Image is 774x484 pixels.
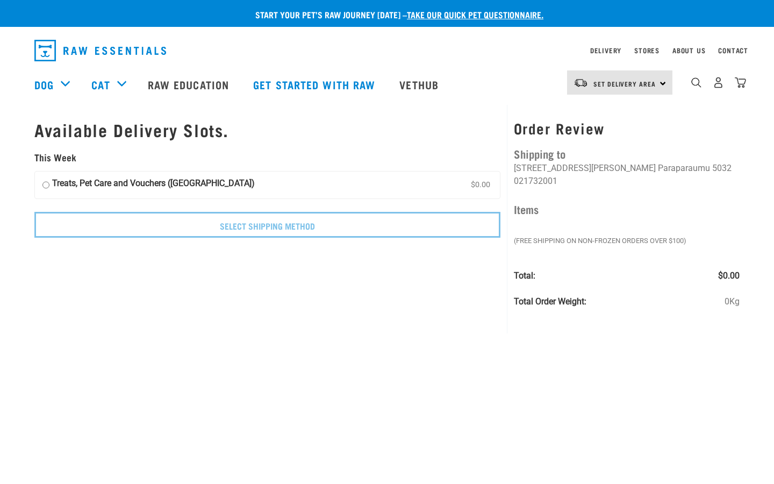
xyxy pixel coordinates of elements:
a: About Us [672,48,705,52]
img: Raw Essentials Logo [34,40,166,61]
img: user.png [713,77,724,88]
span: $0.00 [469,177,492,193]
nav: dropdown navigation [26,35,748,66]
h4: Shipping to [514,145,740,162]
li: [STREET_ADDRESS][PERSON_NAME] [514,163,656,173]
span: $0.00 [718,269,740,282]
span: 0Kg [725,295,740,308]
h1: Available Delivery Slots. [34,120,500,139]
a: Stores [634,48,660,52]
a: Get started with Raw [242,63,389,106]
a: Raw Education [137,63,242,106]
h5: This Week [34,152,500,163]
h4: Items [514,201,740,217]
input: Select Shipping Method [34,212,500,238]
a: Vethub [389,63,452,106]
a: Cat [91,76,110,92]
li: 021732001 [514,176,557,186]
em: (Free Shipping on Non-Frozen orders over $100) [514,236,745,246]
a: take our quick pet questionnaire. [407,12,543,17]
strong: Treats, Pet Care and Vouchers ([GEOGRAPHIC_DATA]) [52,177,255,193]
span: Set Delivery Area [593,82,656,86]
h3: Order Review [514,120,740,137]
a: Delivery [590,48,621,52]
a: Dog [34,76,54,92]
input: Treats, Pet Care and Vouchers ([GEOGRAPHIC_DATA]) $0.00 [42,177,49,193]
a: Contact [718,48,748,52]
strong: Total: [514,271,535,281]
img: home-icon@2x.png [735,77,746,88]
img: van-moving.png [574,78,588,88]
li: Paraparaumu 5032 [658,163,732,173]
strong: Total Order Weight: [514,296,586,307]
img: home-icon-1@2x.png [691,77,701,88]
